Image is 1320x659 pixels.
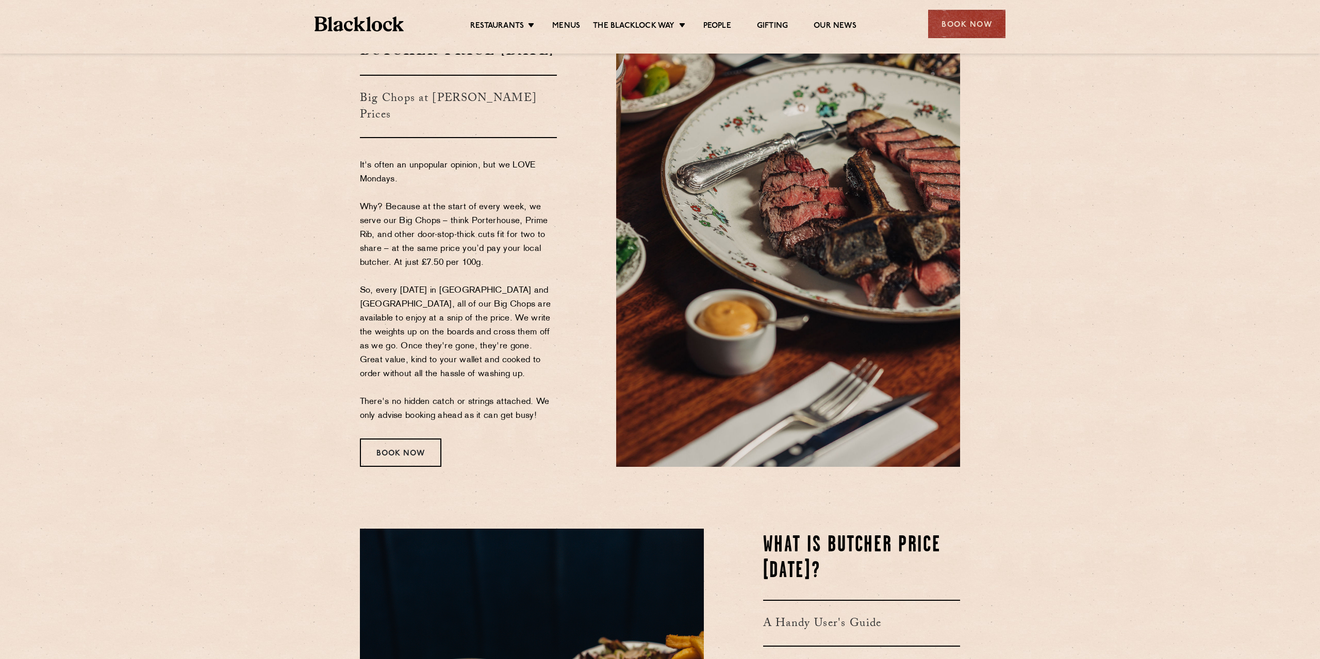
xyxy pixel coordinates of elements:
a: Restaurants [470,21,524,32]
a: People [703,21,731,32]
h3: A Handy User's Guide [763,600,961,647]
div: Book Now [360,438,441,467]
img: Porterhouse-Shoreditch.jpg [616,41,960,467]
p: It's often an unpopular opinion, but we LOVE Mondays. Why? Because at the start of every week, we... [360,159,557,423]
a: Our News [814,21,856,32]
img: BL_Textured_Logo-footer-cropped.svg [315,16,404,31]
h2: WHAT IS BUTCHER PRICE [DATE]? [763,533,961,584]
a: Gifting [757,21,788,32]
div: Book Now [928,10,1005,38]
a: The Blacklock Way [593,21,674,32]
h3: Big Chops at [PERSON_NAME] Prices [360,75,557,138]
a: Menus [552,21,580,32]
